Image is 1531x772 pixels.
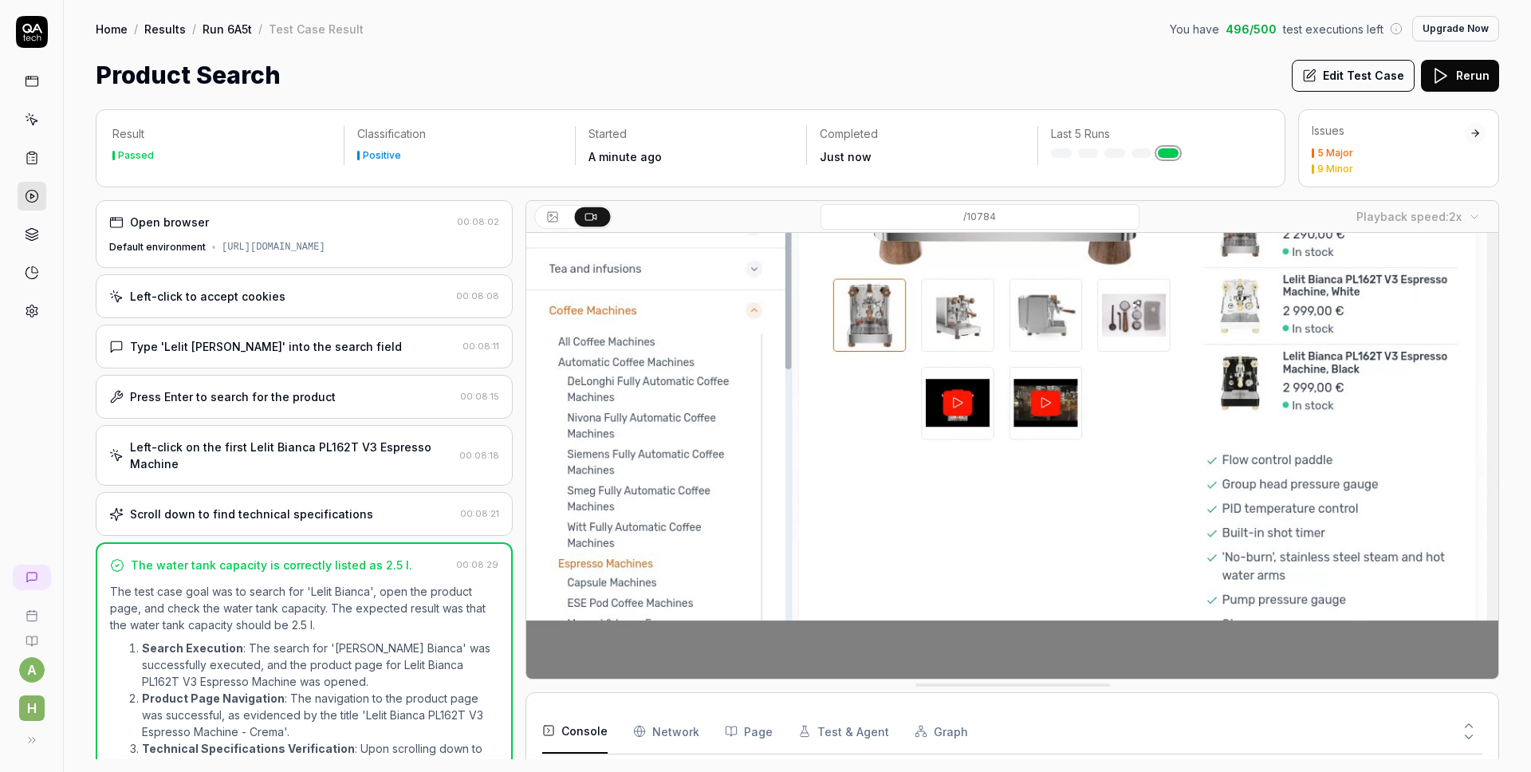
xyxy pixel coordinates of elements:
div: The water tank capacity is correctly listed as 2.5 l. [131,557,412,573]
p: The test case goal was to search for 'Lelit Bianca', open the product page, and check the water t... [110,583,498,633]
p: Classification [357,126,562,142]
time: 00:08:08 [456,290,499,301]
button: Network [633,709,699,754]
a: Results [144,21,186,37]
button: Graph [915,709,968,754]
span: 496 / 500 [1226,21,1277,37]
a: Book a call with us [6,597,57,622]
time: 00:08:02 [457,216,499,227]
button: Rerun [1421,60,1499,92]
span: test executions left [1283,21,1383,37]
time: 00:08:15 [460,391,499,402]
div: Playback speed: [1356,208,1462,225]
time: Just now [820,150,872,163]
div: Type 'Lelit [PERSON_NAME]' into the search field [130,338,402,355]
span: You have [1170,21,1219,37]
div: Default environment [109,240,206,254]
h1: Product Search [96,57,281,93]
div: Open browser [130,214,209,230]
button: a [19,657,45,683]
div: / [192,21,196,37]
p: Result [112,126,331,142]
button: Console [542,709,608,754]
span: h [19,695,45,721]
div: Passed [118,151,154,160]
div: 9 Minor [1317,164,1353,174]
button: h [6,683,57,724]
time: A minute ago [588,150,662,163]
strong: Technical Specifications Verification [142,742,355,755]
div: Press Enter to search for the product [130,388,336,405]
button: Upgrade Now [1412,16,1499,41]
p: Last 5 Runs [1051,126,1256,142]
a: New conversation [13,565,51,590]
div: Scroll down to find technical specifications [130,506,373,522]
div: 5 Major [1317,148,1353,158]
a: Run 6A5t [203,21,252,37]
div: / [134,21,138,37]
time: 00:08:18 [459,450,499,461]
time: 00:08:29 [456,559,498,570]
time: 00:08:11 [462,341,499,352]
button: Edit Test Case [1292,60,1415,92]
li: : The navigation to the product page was successful, as evidenced by the title 'Lelit Bianca PL16... [142,690,498,740]
div: [URL][DOMAIN_NAME] [222,240,325,254]
li: : The search for '[PERSON_NAME] Bianca' was successfully executed, and the product page for Lelit... [142,640,498,690]
div: Issues [1312,123,1465,139]
p: Completed [820,126,1025,142]
div: Positive [363,151,401,160]
div: Left-click on the first Lelit Bianca PL162T V3 Espresso Machine [130,439,453,472]
div: Test Case Result [269,21,364,37]
div: Left-click to accept cookies [130,288,285,305]
div: / [258,21,262,37]
a: Home [96,21,128,37]
time: 00:08:21 [460,508,499,519]
a: Documentation [6,622,57,648]
button: Page [725,709,773,754]
strong: Product Page Navigation [142,691,285,705]
button: Test & Agent [798,709,889,754]
strong: Search Execution [142,641,243,655]
p: Started [588,126,793,142]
